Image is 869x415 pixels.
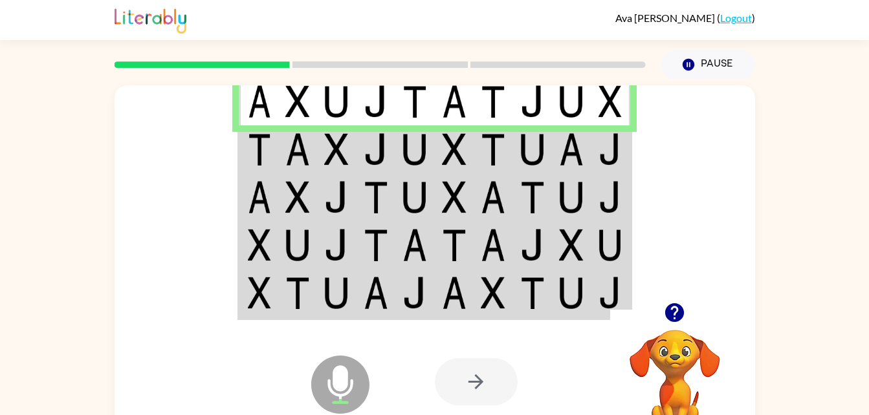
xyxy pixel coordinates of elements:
[364,181,388,213] img: t
[248,85,271,118] img: a
[285,277,310,309] img: t
[115,5,186,34] img: Literably
[248,229,271,261] img: x
[481,229,505,261] img: a
[364,85,388,118] img: j
[364,277,388,309] img: a
[559,277,584,309] img: u
[520,277,545,309] img: t
[599,181,622,213] img: j
[559,229,584,261] img: x
[442,277,467,309] img: a
[285,229,310,261] img: u
[402,277,427,309] img: j
[248,133,271,165] img: t
[285,181,310,213] img: x
[324,85,349,118] img: u
[599,277,622,309] img: j
[324,229,349,261] img: j
[442,229,467,261] img: t
[481,277,505,309] img: x
[248,277,271,309] img: x
[442,133,467,165] img: x
[599,229,622,261] img: u
[481,181,505,213] img: a
[720,12,752,24] a: Logout
[615,12,717,24] span: Ava [PERSON_NAME]
[364,133,388,165] img: j
[324,181,349,213] img: j
[248,181,271,213] img: a
[285,133,310,165] img: a
[402,133,427,165] img: u
[615,12,755,24] div: ( )
[599,85,622,118] img: x
[520,85,545,118] img: j
[324,133,349,165] img: x
[364,229,388,261] img: t
[599,133,622,165] img: j
[442,85,467,118] img: a
[520,133,545,165] img: u
[324,277,349,309] img: u
[285,85,310,118] img: x
[661,50,755,80] button: Pause
[520,181,545,213] img: t
[442,181,467,213] img: x
[402,229,427,261] img: a
[520,229,545,261] img: j
[402,181,427,213] img: u
[559,133,584,165] img: a
[559,85,584,118] img: u
[559,181,584,213] img: u
[481,85,505,118] img: t
[402,85,427,118] img: t
[481,133,505,165] img: t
